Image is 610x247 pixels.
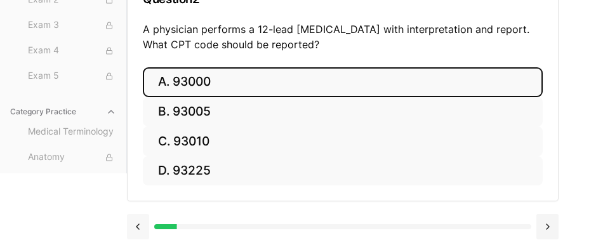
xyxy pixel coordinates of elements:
[143,97,543,127] button: B. 93005
[143,22,543,52] p: A physician performs a 12-lead [MEDICAL_DATA] with interpretation and report. What CPT code shoul...
[23,122,121,142] button: Medical Terminology
[23,66,121,86] button: Exam 5
[28,44,116,58] span: Exam 4
[28,150,116,164] span: Anatomy
[23,41,121,61] button: Exam 4
[28,18,116,32] span: Exam 3
[23,147,121,168] button: Anatomy
[23,15,121,36] button: Exam 3
[28,125,116,139] span: Medical Terminology
[28,69,116,83] span: Exam 5
[143,67,543,97] button: A. 93000
[143,126,543,156] button: C. 93010
[143,156,543,186] button: D. 93225
[5,102,121,122] button: Category Practice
